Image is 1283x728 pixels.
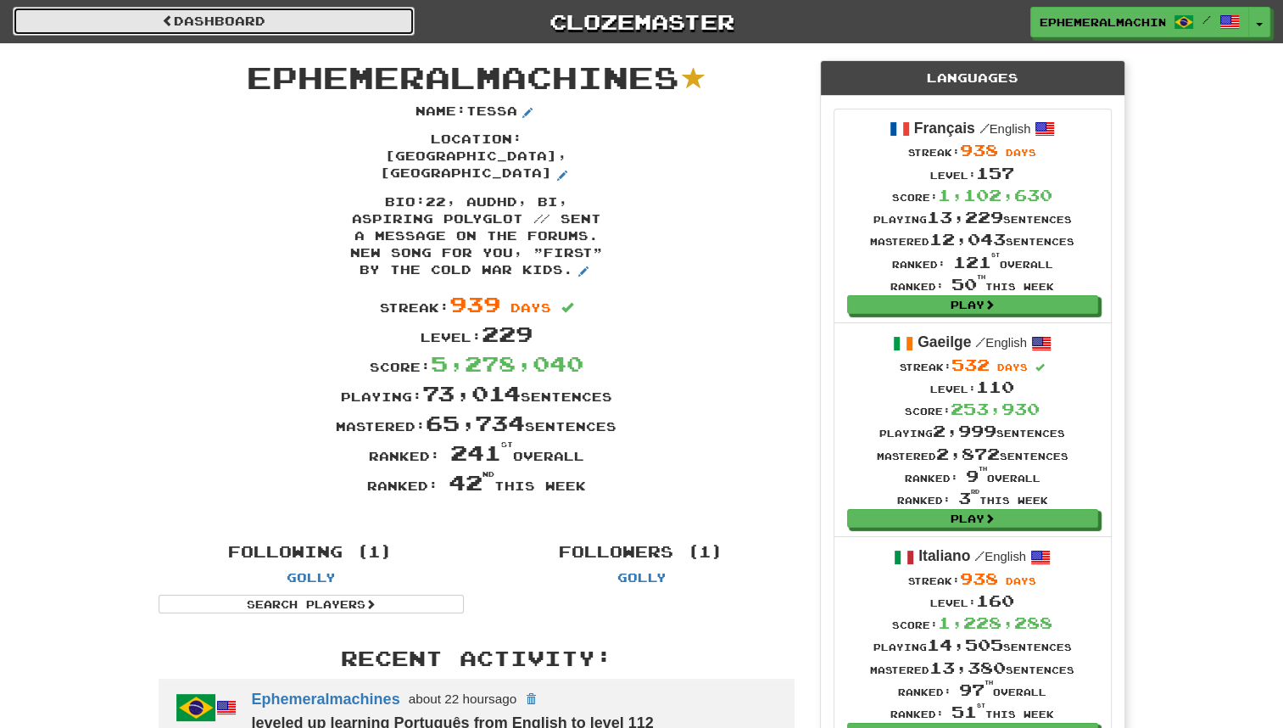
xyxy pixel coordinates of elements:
[870,657,1074,679] div: Mastered sentences
[877,398,1068,420] div: Score:
[1202,14,1211,25] span: /
[146,468,807,497] div: Ranked: this week
[483,470,494,479] sup: nd
[877,443,1068,465] div: Mastered sentences
[977,703,985,708] sup: st
[431,350,583,376] span: 5,278,040
[146,438,807,468] div: Ranked: overall
[159,647,795,669] h3: Recent Activity:
[960,141,998,160] span: 938
[870,679,1074,701] div: Ranked: overall
[877,487,1068,509] div: Ranked: this week
[927,208,1003,227] span: 13,229
[918,333,971,350] strong: Gaeilge
[426,410,525,435] span: 65,734
[1030,7,1249,37] a: Ephemeralmachines /
[951,275,985,294] span: 50
[146,319,807,349] div: Level:
[975,336,1027,350] small: English
[1006,575,1036,586] span: days
[146,349,807,378] div: Score:
[489,544,795,561] h4: Followers (1)
[979,466,987,472] sup: th
[409,692,517,706] small: about 22 hours ago
[870,612,1074,634] div: Score:
[1040,14,1165,30] span: Ephemeralmachines
[349,193,604,282] p: Bio : 22, audhd, bi, aspiring polyglot // Sent a message on the forums. New song for you, "first"...
[146,289,807,319] div: Streak:
[938,186,1052,204] span: 1,102,630
[870,139,1074,161] div: Streak:
[971,489,979,495] sup: rd
[966,467,987,485] span: 9
[13,7,415,36] a: Dashboard
[976,591,1014,610] span: 160
[914,120,975,137] strong: Français
[510,300,551,315] span: days
[975,334,985,350] span: /
[478,506,535,523] iframe: fb:share_button Facebook Social Plugin
[870,590,1074,612] div: Level:
[951,356,990,374] span: 532
[877,376,1068,398] div: Level:
[877,354,1068,376] div: Streak:
[146,408,807,438] div: Mastered: sentences
[422,380,521,406] span: 73,014
[979,120,990,136] span: /
[449,469,494,495] span: 42
[951,400,1040,418] span: 253,930
[960,569,998,588] span: 938
[936,445,1000,463] span: 2,872
[991,252,1000,258] sup: st
[449,291,500,316] span: 939
[1006,147,1036,158] span: days
[976,378,1014,396] span: 110
[870,701,1074,723] div: Ranked: this week
[159,544,464,561] h4: Following (1)
[501,440,513,449] sup: st
[938,613,1052,632] span: 1,228,288
[927,636,1003,654] span: 14,505
[870,568,1074,590] div: Streak:
[617,570,667,585] a: golly
[870,162,1074,184] div: Level:
[450,440,513,465] span: 241
[870,206,1074,228] div: Playing sentences
[440,7,842,36] a: Clozemaster
[146,378,807,408] div: Playing: sentences
[976,164,1014,182] span: 157
[979,122,1031,136] small: English
[877,420,1068,442] div: Playing sentences
[933,422,996,440] span: 2,999
[1035,363,1045,372] span: Streak includes today.
[977,274,985,280] sup: th
[870,634,1074,656] div: Playing sentences
[974,550,1026,563] small: English
[958,489,979,507] span: 3
[953,253,1000,272] span: 121
[929,230,1006,249] span: 12,043
[918,547,970,564] strong: Italiano
[847,295,1098,314] a: Play
[847,509,1098,528] a: Play
[252,690,400,707] a: Ephemeralmachines
[959,680,993,699] span: 97
[985,680,993,686] sup: th
[997,361,1028,372] span: days
[416,103,538,123] p: Name : Tessa
[417,506,472,523] iframe: X Post Button
[974,548,985,563] span: /
[929,658,1006,677] span: 13,380
[870,273,1074,295] div: Ranked: this week
[870,184,1074,206] div: Score:
[159,595,464,613] a: Search Players
[870,251,1074,273] div: Ranked: overall
[482,321,533,346] span: 229
[870,228,1074,250] div: Mastered sentences
[951,703,985,721] span: 51
[821,61,1124,96] div: Languages
[247,59,679,95] span: Ephemeralmachines
[877,465,1068,487] div: Ranked: overall
[349,131,604,185] p: Location : [GEOGRAPHIC_DATA], [GEOGRAPHIC_DATA]
[287,570,336,585] a: golly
